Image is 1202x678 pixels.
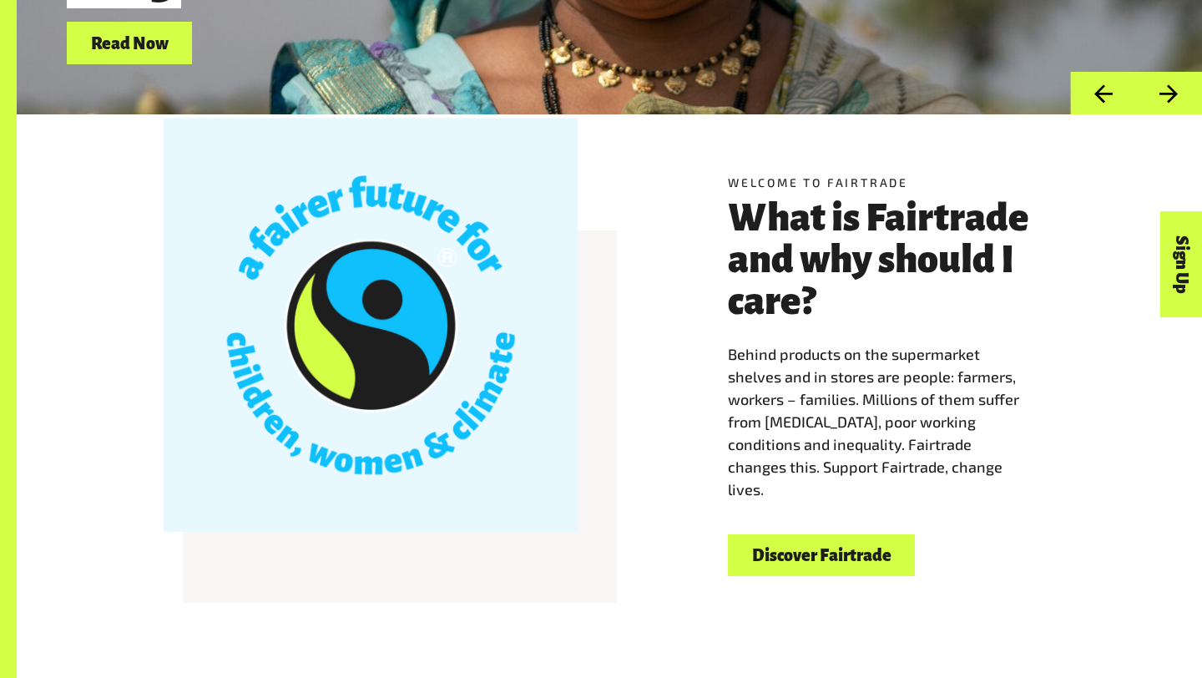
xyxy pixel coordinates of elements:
button: Previous [1070,72,1136,114]
h3: What is Fairtrade and why should I care? [728,197,1055,322]
a: Read Now [67,22,192,64]
span: Behind products on the supermarket shelves and in stores are people: farmers, workers – families.... [728,345,1019,498]
a: Discover Fairtrade [728,534,915,577]
button: Next [1136,72,1202,114]
h5: Welcome to Fairtrade [728,174,1055,191]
